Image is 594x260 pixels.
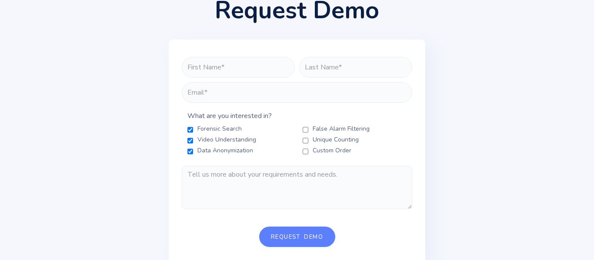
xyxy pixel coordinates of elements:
[303,126,308,133] input: False Alarm Filtering
[197,135,256,144] span: Video Understanding
[197,146,253,155] span: Data Anonymization
[182,57,295,78] input: First Name*
[182,57,412,247] form: FORM-REQUEST-DEMO
[182,112,412,120] label: What are you interested in?
[303,148,308,155] input: Custom Order
[313,125,370,133] span: False Alarm Filtering
[187,137,193,144] input: Video Understanding
[187,148,193,155] input: Data Anonymization
[303,137,308,144] input: Unique Counting
[259,227,335,247] input: Request Demo
[313,146,351,155] span: Custom Order
[299,57,412,78] input: Last Name*
[197,125,242,133] span: Forensic Search
[313,135,359,144] span: Unique Counting
[182,82,412,103] input: Email*
[187,126,193,133] input: Forensic Search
